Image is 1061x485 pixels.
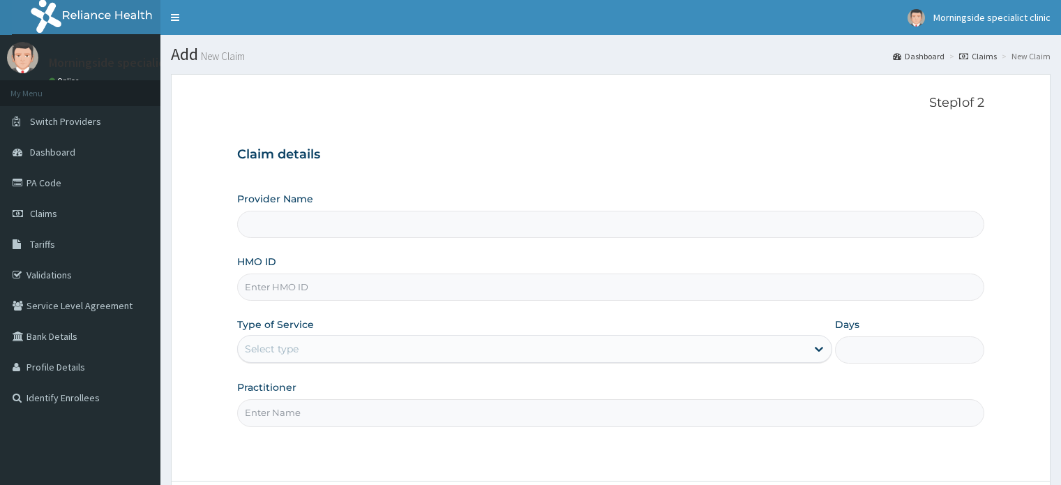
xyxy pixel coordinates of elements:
[933,11,1051,24] span: Morningside specialict clinic
[237,274,984,301] input: Enter HMO ID
[30,238,55,251] span: Tariffs
[245,342,299,356] div: Select type
[998,50,1051,62] li: New Claim
[49,76,82,86] a: Online
[908,9,925,27] img: User Image
[237,192,313,206] label: Provider Name
[893,50,945,62] a: Dashboard
[171,45,1051,64] h1: Add
[49,57,202,69] p: Morningside specialict clinic
[30,146,75,158] span: Dashboard
[198,51,245,61] small: New Claim
[237,255,276,269] label: HMO ID
[7,42,38,73] img: User Image
[959,50,997,62] a: Claims
[237,147,984,163] h3: Claim details
[237,318,314,331] label: Type of Service
[835,318,859,331] label: Days
[237,380,296,394] label: Practitioner
[237,399,984,426] input: Enter Name
[30,115,101,128] span: Switch Providers
[237,96,984,111] p: Step 1 of 2
[30,207,57,220] span: Claims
